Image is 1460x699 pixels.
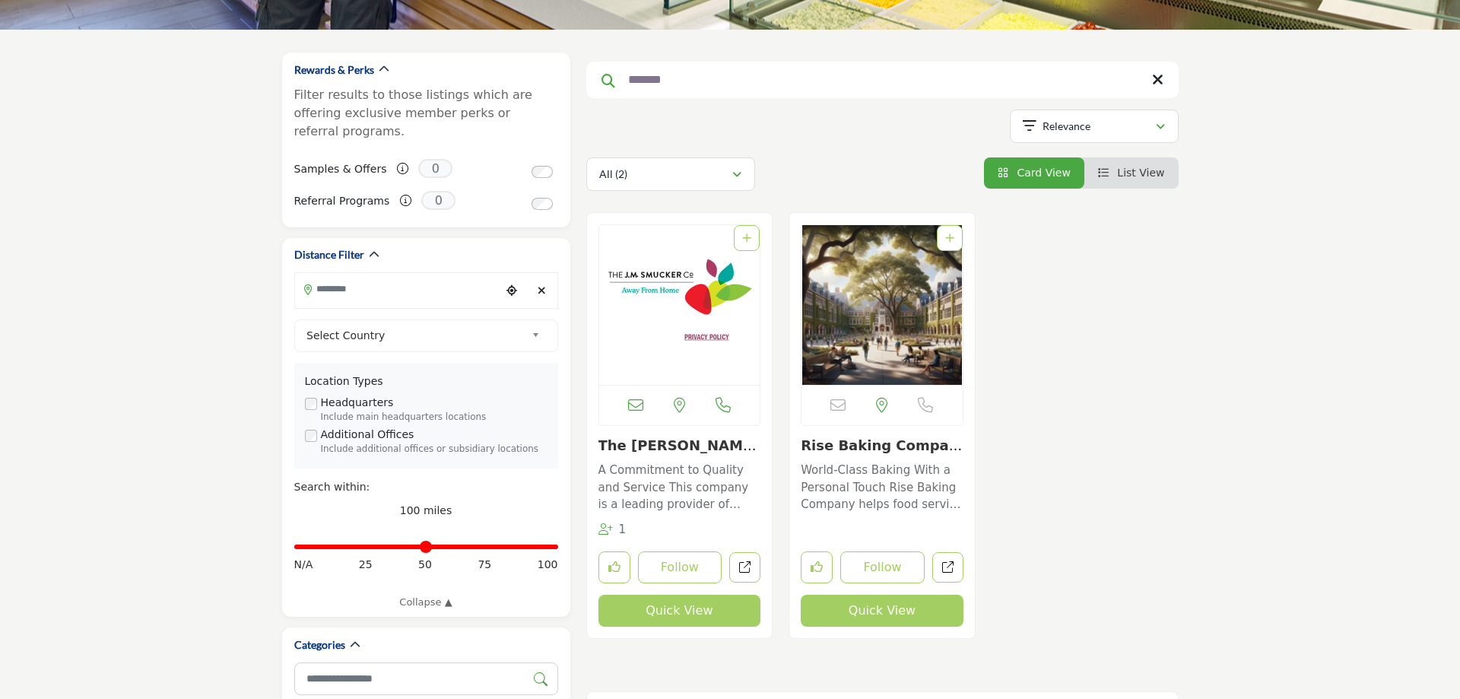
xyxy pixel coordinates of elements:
[618,523,626,536] span: 1
[321,443,547,456] div: Include additional offices or subsidiary locations
[294,557,313,573] span: N/A
[1017,167,1070,179] span: Card View
[359,557,373,573] span: 25
[294,62,374,78] h2: Rewards & Perks
[294,86,558,141] p: Filter results to those listings which are offering exclusive member perks or referral programs.
[840,551,925,583] button: Follow
[801,437,962,470] a: Rise Baking Company
[295,275,500,304] input: Search Location
[599,167,627,182] p: All (2)
[801,437,963,454] h3: Rise Baking Company
[801,225,963,385] a: Open Listing in new tab
[478,557,491,573] span: 75
[598,521,627,539] div: Followers
[598,551,630,583] button: Like listing
[638,551,722,583] button: Follow
[586,157,755,191] button: All (2)
[801,225,963,385] img: Rise Baking Company
[598,437,761,454] h3: The J.M. Smucker Company
[418,159,452,178] span: 0
[599,225,760,385] img: The J.M. Smucker Company
[294,247,364,262] h2: Distance Filter
[801,551,833,583] button: Like listing
[294,662,558,695] input: Search Category
[1043,119,1090,134] p: Relevance
[500,275,523,307] div: Choose your current location
[532,166,553,178] input: Switch to Samples & Offers
[400,504,452,516] span: 100 miles
[932,552,963,583] a: Open rise-baking-company in new tab
[306,326,525,345] span: Select Country
[801,462,963,513] p: World-Class Baking With a Personal Touch Rise Baking Company helps food service professionals lik...
[598,462,761,513] p: A Commitment to Quality and Service This company is a leading provider of coffee, spreads, snacks...
[321,411,547,424] div: Include main headquarters locations
[598,458,761,513] a: A Commitment to Quality and Service This company is a leading provider of coffee, spreads, snacks...
[538,557,558,573] span: 100
[294,595,558,610] a: Collapse ▲
[531,275,554,307] div: Clear search location
[1010,110,1179,143] button: Relevance
[294,479,558,495] div: Search within:
[586,62,1179,98] input: Search Keyword
[945,232,954,244] a: Add To List
[742,232,751,244] a: Add To List
[294,156,387,183] label: Samples & Offers
[321,427,414,443] label: Additional Offices
[418,557,432,573] span: 50
[729,552,760,583] a: Open the-jm-smucker-company in new tab
[984,157,1084,189] li: Card View
[294,188,390,214] label: Referral Programs
[1117,167,1164,179] span: List View
[1098,167,1165,179] a: View List
[801,458,963,513] a: World-Class Baking With a Personal Touch Rise Baking Company helps food service professionals lik...
[1084,157,1179,189] li: List View
[305,373,547,389] div: Location Types
[421,191,455,210] span: 0
[294,637,345,653] h2: Categories
[998,167,1071,179] a: View Card
[598,437,759,470] a: The [PERSON_NAME] Com...
[321,395,394,411] label: Headquarters
[598,595,761,627] button: Quick View
[599,225,760,385] a: Open Listing in new tab
[532,198,553,210] input: Switch to Referral Programs
[801,595,963,627] button: Quick View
